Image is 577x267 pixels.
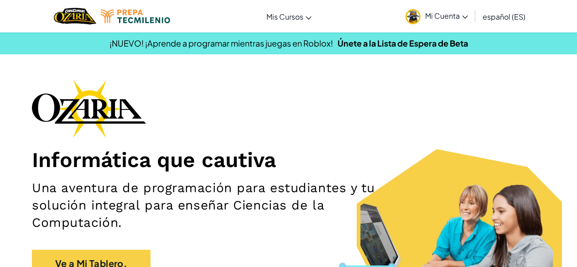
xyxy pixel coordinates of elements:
span: Mis Cursos [266,12,303,21]
a: Mi Cuenta [401,2,473,31]
img: Tecmilenio logo [101,10,170,23]
a: Mis Cursos [262,4,316,29]
span: ¡NUEVO! ¡Aprende a programar mientras juegas en Roblox! [109,38,333,48]
h2: Una aventura de programación para estudiantes y tu solución integral para enseñar Ciencias de la ... [32,179,376,231]
a: Únete a la Lista de Espera de Beta [338,38,468,48]
h1: Informática que cautiva [32,147,545,173]
img: Home [54,7,96,26]
a: español (ES) [478,4,530,29]
a: Ozaria by CodeCombat logo [54,7,96,26]
img: Ozaria branding logo [32,79,146,138]
img: avatar [405,9,421,24]
span: español (ES) [483,12,525,21]
span: Mi Cuenta [425,11,468,21]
